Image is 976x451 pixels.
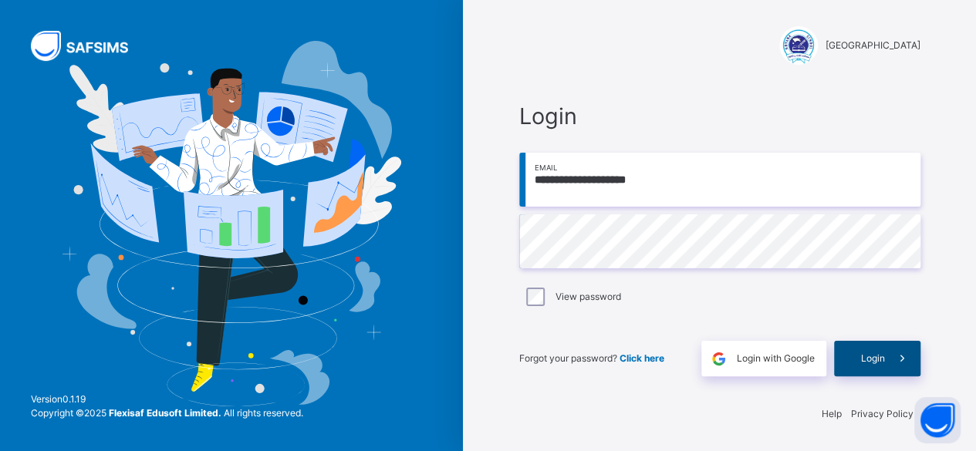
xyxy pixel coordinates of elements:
label: View password [556,290,621,304]
img: Hero Image [62,41,402,406]
span: Login [861,352,885,365]
span: Copyright © 2025 All rights reserved. [31,407,303,419]
strong: Flexisaf Edusoft Limited. [109,407,221,419]
img: google.396cfc9801f0270233282035f929180a.svg [710,350,728,368]
span: [GEOGRAPHIC_DATA] [826,39,920,52]
button: Open asap [914,397,961,443]
span: Login [519,99,920,133]
a: Click here [620,352,664,364]
span: Login with Google [737,352,815,365]
img: SAFSIMS Logo [31,31,147,61]
span: Forgot your password? [519,352,664,364]
a: Privacy Policy [851,408,914,419]
span: Version 0.1.19 [31,392,303,406]
a: Help [822,408,842,419]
